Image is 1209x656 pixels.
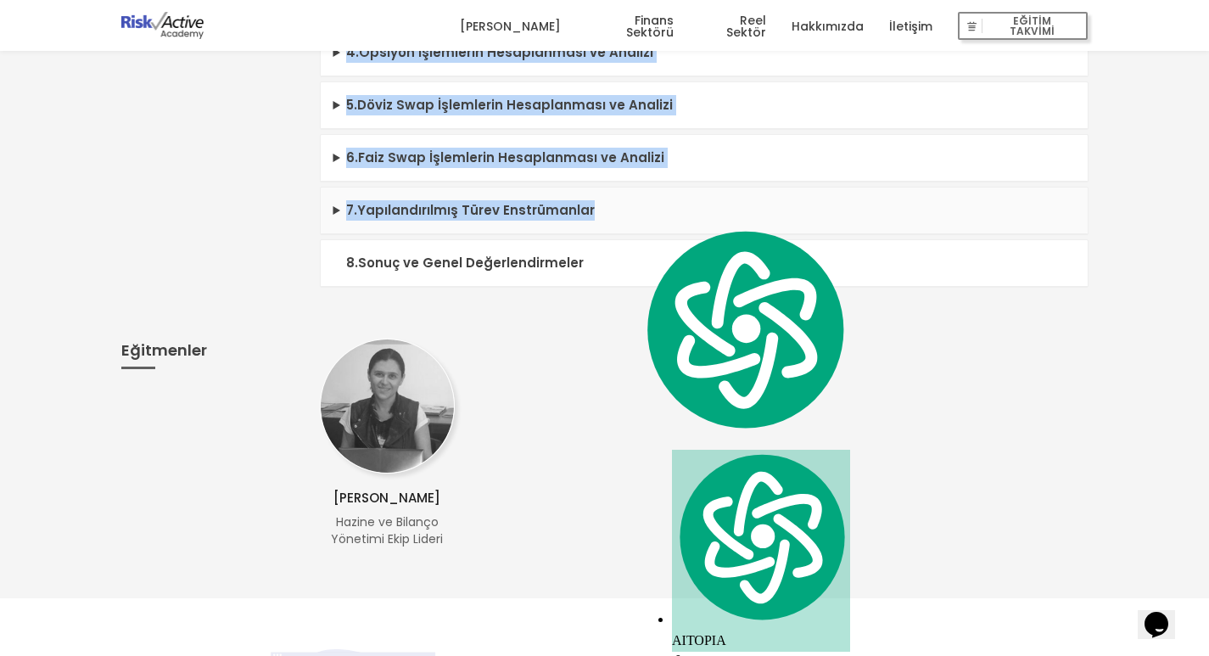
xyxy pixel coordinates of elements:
a: Finans Sektörü [586,1,674,52]
button: EĞİTİM TAKVİMİ [958,12,1088,41]
div: AITOPIA [672,450,850,652]
span: EĞİTİM TAKVİMİ [982,14,1081,38]
span: Hazine ve Bilanço Yönetimi Ekip Lideri [331,513,443,547]
summary: 8.Sonuç ve Genel Değerlendirmeler [321,240,1088,287]
img: logo.svg [638,226,850,433]
p: [PERSON_NAME] [320,488,455,508]
a: İletişim [889,1,932,52]
summary: 4.Opsiyon İşlemlerin Hesaplanması ve Analizi [321,30,1088,76]
a: [PERSON_NAME] [460,1,561,52]
h3: Eğitmenler [121,339,294,369]
a: EĞİTİM TAKVİMİ [958,1,1088,52]
img: logo.svg [672,450,850,624]
iframe: chat widget [1138,588,1192,639]
a: Reel Sektör [699,1,766,52]
summary: 7.Yapılandırılmış Türev Enstrümanlar [321,188,1088,234]
summary: 5.Döviz Swap İşlemlerin Hesaplanması ve Analizi [321,82,1088,129]
a: Hakkımızda [792,1,864,52]
img: logo-dark.png [121,12,204,39]
summary: 6.Faiz Swap İşlemlerin Hesaplanması ve Analizi [321,135,1088,182]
